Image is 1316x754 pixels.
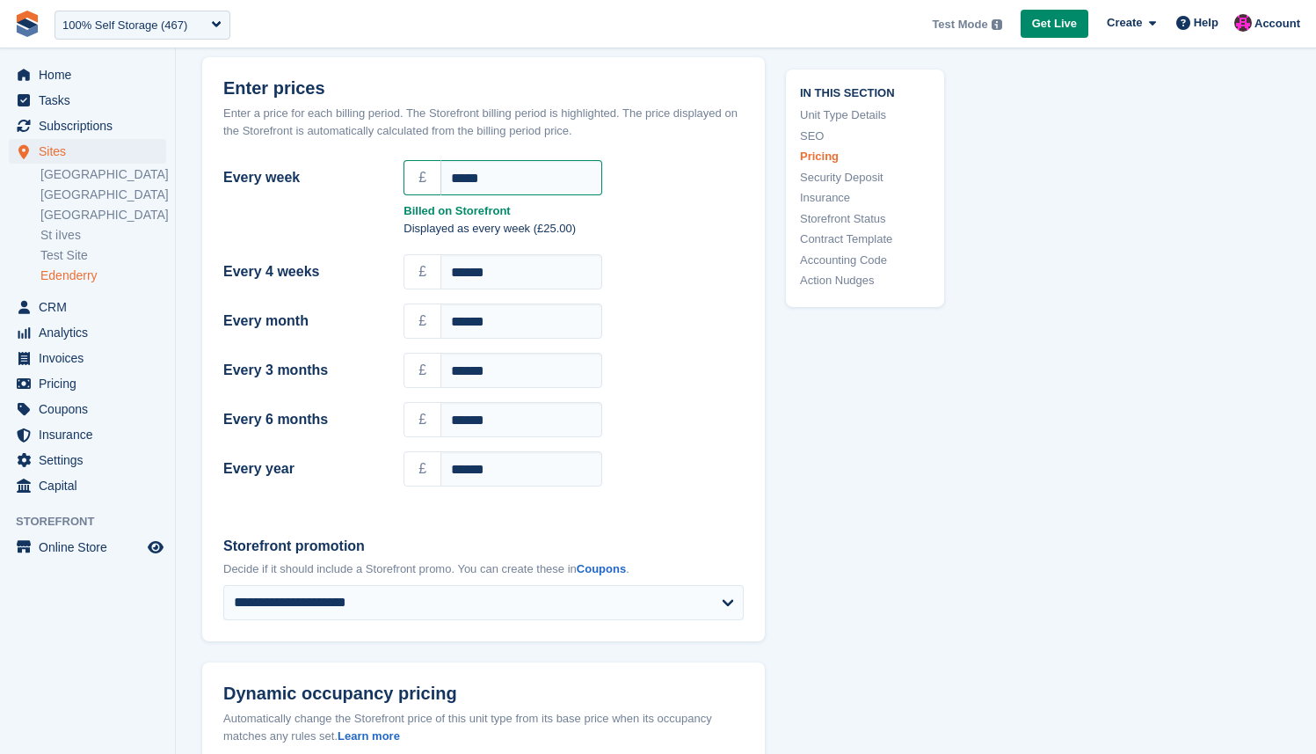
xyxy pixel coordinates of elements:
[223,409,382,430] label: Every 6 months
[39,371,144,396] span: Pricing
[9,113,166,138] a: menu
[800,189,930,207] a: Insurance
[404,202,744,220] strong: Billed on Storefront
[800,148,930,165] a: Pricing
[992,19,1002,30] img: icon-info-grey-7440780725fd019a000dd9b08b2336e03edf1995a4989e88bcd33f0948082b44.svg
[800,127,930,144] a: SEO
[9,346,166,370] a: menu
[223,311,382,332] label: Every month
[9,62,166,87] a: menu
[1107,14,1142,32] span: Create
[39,139,144,164] span: Sites
[39,397,144,421] span: Coupons
[223,261,382,282] label: Every 4 weeks
[40,187,166,203] a: [GEOGRAPHIC_DATA]
[40,247,166,264] a: Test Site
[223,167,382,188] label: Every week
[9,320,166,345] a: menu
[404,220,744,238] p: Displayed as every week (£25.00)
[1234,14,1252,32] img: Jamie Carroll
[800,168,930,186] a: Security Deposit
[39,448,144,472] span: Settings
[9,422,166,447] a: menu
[16,513,175,531] span: Storefront
[9,448,166,472] a: menu
[932,16,987,33] span: Test Mode
[39,535,144,560] span: Online Store
[800,83,930,99] span: In this section
[39,473,144,498] span: Capital
[9,535,166,560] a: menu
[40,267,166,284] a: Edenderry
[9,397,166,421] a: menu
[9,371,166,396] a: menu
[577,562,626,575] a: Coupons
[223,78,325,99] span: Enter prices
[9,295,166,319] a: menu
[223,360,382,381] label: Every 3 months
[800,251,930,268] a: Accounting Code
[62,17,187,34] div: 100% Self Storage (467)
[1032,15,1077,33] span: Get Live
[39,422,144,447] span: Insurance
[39,295,144,319] span: CRM
[800,272,930,289] a: Action Nudges
[39,62,144,87] span: Home
[223,458,382,479] label: Every year
[9,88,166,113] a: menu
[223,105,744,139] div: Enter a price for each billing period. The Storefront billing period is highlighted. The price di...
[223,684,457,704] span: Dynamic occupancy pricing
[1194,14,1218,32] span: Help
[338,729,400,743] a: Learn more
[39,113,144,138] span: Subscriptions
[800,106,930,124] a: Unit Type Details
[1021,10,1088,39] a: Get Live
[223,710,744,744] div: Automatically change the Storefront price of this unit type from its base price when its occupanc...
[39,346,144,370] span: Invoices
[145,537,166,558] a: Preview store
[40,227,166,244] a: St iIves
[800,231,930,248] a: Contract Template
[1254,15,1300,33] span: Account
[14,11,40,37] img: stora-icon-8386f47178a22dfd0bd8f6a31ec36ba5ce8667c1dd55bd0f319d3a0aa187defe.svg
[800,209,930,227] a: Storefront Status
[40,166,166,183] a: [GEOGRAPHIC_DATA]
[9,139,166,164] a: menu
[39,320,144,345] span: Analytics
[223,536,744,557] label: Storefront promotion
[223,560,744,578] p: Decide if it should include a Storefront promo. You can create these in .
[40,207,166,223] a: [GEOGRAPHIC_DATA]
[9,473,166,498] a: menu
[39,88,144,113] span: Tasks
